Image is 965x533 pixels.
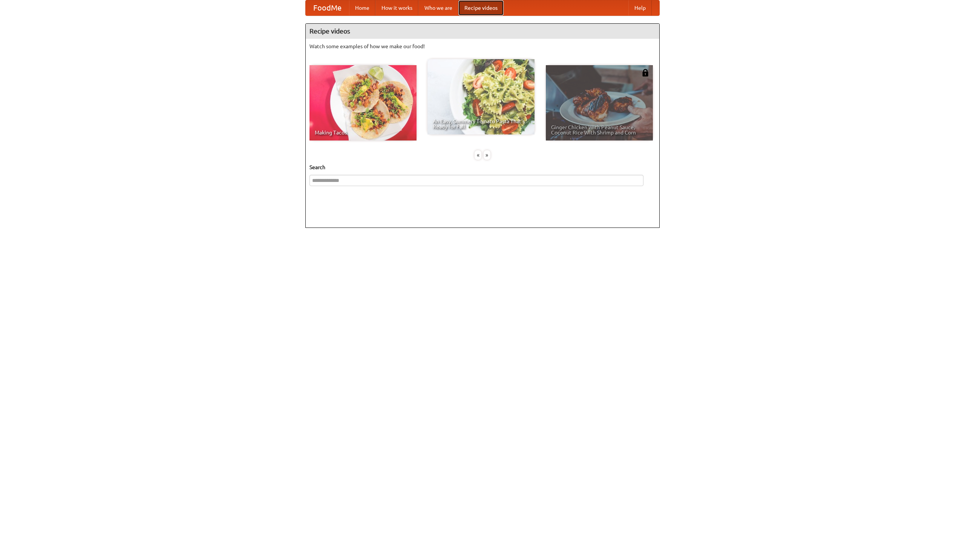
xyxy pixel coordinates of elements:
img: 483408.png [642,69,649,76]
div: « [475,150,481,160]
p: Watch some examples of how we make our food! [309,43,656,50]
a: Home [349,0,375,15]
a: Recipe videos [458,0,504,15]
a: Help [628,0,652,15]
div: » [484,150,490,160]
span: Making Tacos [315,130,411,135]
a: How it works [375,0,418,15]
a: Making Tacos [309,65,417,141]
h5: Search [309,163,656,171]
span: An Easy, Summery Tomato Pasta That's Ready for Fall [433,119,529,129]
a: FoodMe [306,0,349,15]
a: An Easy, Summery Tomato Pasta That's Ready for Fall [427,59,535,134]
h4: Recipe videos [306,24,659,39]
a: Who we are [418,0,458,15]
